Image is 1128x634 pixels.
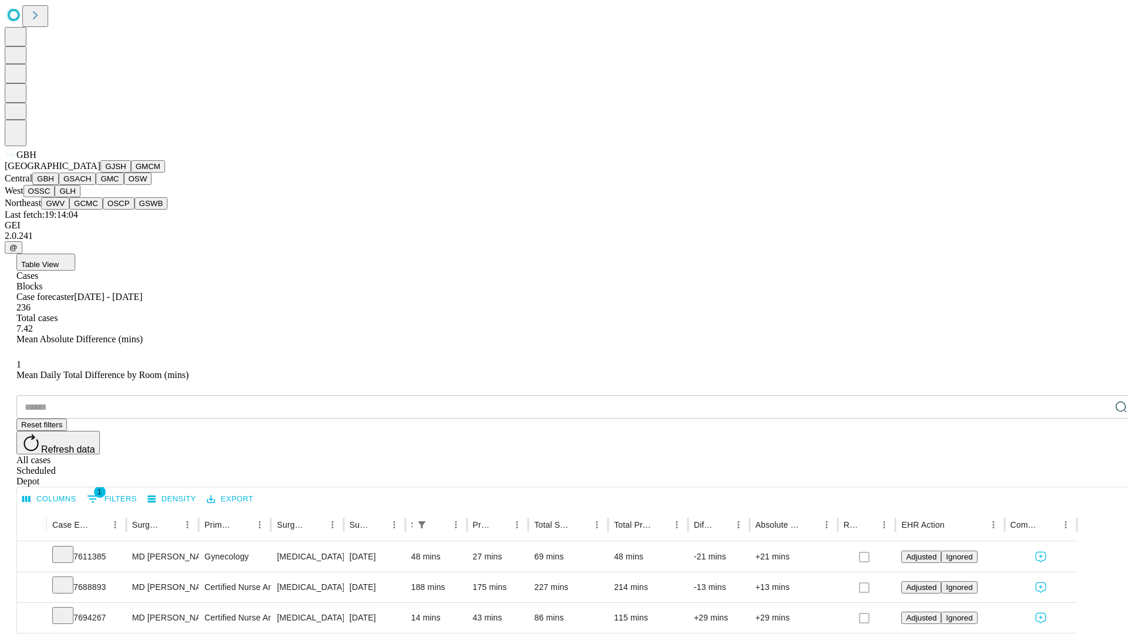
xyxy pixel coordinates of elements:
[16,254,75,271] button: Table View
[96,173,123,185] button: GMC
[714,517,730,533] button: Sort
[132,572,193,602] div: MD [PERSON_NAME]
[946,552,972,561] span: Ignored
[204,603,265,633] div: Certified Nurse Anesthetist
[52,542,120,572] div: 7611385
[901,520,944,530] div: EHR Action
[324,517,341,533] button: Menu
[414,517,430,533] button: Show filters
[163,517,179,533] button: Sort
[572,517,589,533] button: Sort
[946,613,972,622] span: Ignored
[614,520,651,530] div: Total Predicted Duration
[5,161,100,171] span: [GEOGRAPHIC_DATA]
[69,197,103,210] button: GCMC
[906,552,936,561] span: Adjusted
[135,197,168,210] button: GSWB
[94,486,106,498] span: 1
[694,542,744,572] div: -21 mins
[277,603,337,633] div: [MEDICAL_DATA] WITH [MEDICAL_DATA] AND/OR [MEDICAL_DATA] WITH OR WITHOUT D\T\C
[1010,520,1040,530] div: Comments
[614,542,682,572] div: 48 mins
[818,517,835,533] button: Menu
[16,419,67,431] button: Reset filters
[448,517,464,533] button: Menu
[32,173,59,185] button: GBH
[74,292,142,302] span: [DATE] - [DATE]
[103,197,135,210] button: OSCP
[16,359,21,369] span: 1
[204,572,265,602] div: Certified Nurse Anesthetist
[277,520,306,530] div: Surgery Name
[41,444,95,454] span: Refresh data
[534,542,602,572] div: 69 mins
[145,490,199,508] button: Density
[756,572,832,602] div: +13 mins
[16,431,100,454] button: Refresh data
[5,210,78,220] span: Last fetch: 19:14:04
[23,608,41,629] button: Expand
[901,551,941,563] button: Adjusted
[21,260,59,269] span: Table View
[55,185,80,197] button: GLH
[19,490,79,508] button: Select columns
[756,603,832,633] div: +29 mins
[589,517,605,533] button: Menu
[23,185,55,197] button: OSSC
[23,547,41,568] button: Expand
[414,517,430,533] div: 1 active filter
[5,186,23,195] span: West
[473,520,492,530] div: Predicted In Room Duration
[204,490,256,508] button: Export
[16,302,31,312] span: 236
[386,517,402,533] button: Menu
[132,603,193,633] div: MD [PERSON_NAME]
[844,520,859,530] div: Resolved in EHR
[756,520,801,530] div: Absolute Difference
[411,603,461,633] div: 14 mins
[59,173,96,185] button: GSACH
[132,542,193,572] div: MD [PERSON_NAME]
[100,160,131,173] button: GJSH
[901,612,941,624] button: Adjusted
[946,517,962,533] button: Sort
[16,313,58,323] span: Total cases
[5,173,32,183] span: Central
[16,292,74,302] span: Case forecaster
[802,517,818,533] button: Sort
[5,198,41,208] span: Northeast
[84,490,140,508] button: Show filters
[860,517,876,533] button: Sort
[132,520,162,530] div: Surgeon Name
[652,517,669,533] button: Sort
[41,197,69,210] button: GWV
[124,173,152,185] button: OSW
[277,542,337,572] div: [MEDICAL_DATA] [MEDICAL_DATA] WITH [MEDICAL_DATA] AND ENDOCERVICAL [MEDICAL_DATA]
[90,517,107,533] button: Sort
[251,517,268,533] button: Menu
[1041,517,1057,533] button: Sort
[16,323,33,333] span: 7.42
[16,370,189,380] span: Mean Daily Total Difference by Room (mins)
[694,603,744,633] div: +29 mins
[235,517,251,533] button: Sort
[694,520,713,530] div: Difference
[16,334,143,344] span: Mean Absolute Difference (mins)
[52,603,120,633] div: 7694267
[906,583,936,592] span: Adjusted
[941,612,977,624] button: Ignored
[985,517,1002,533] button: Menu
[431,517,448,533] button: Sort
[756,542,832,572] div: +21 mins
[614,603,682,633] div: 115 mins
[941,551,977,563] button: Ignored
[509,517,525,533] button: Menu
[16,150,36,160] span: GBH
[131,160,165,173] button: GMCM
[694,572,744,602] div: -13 mins
[946,583,972,592] span: Ignored
[534,572,602,602] div: 227 mins
[1057,517,1074,533] button: Menu
[21,420,62,429] span: Reset filters
[473,572,523,602] div: 175 mins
